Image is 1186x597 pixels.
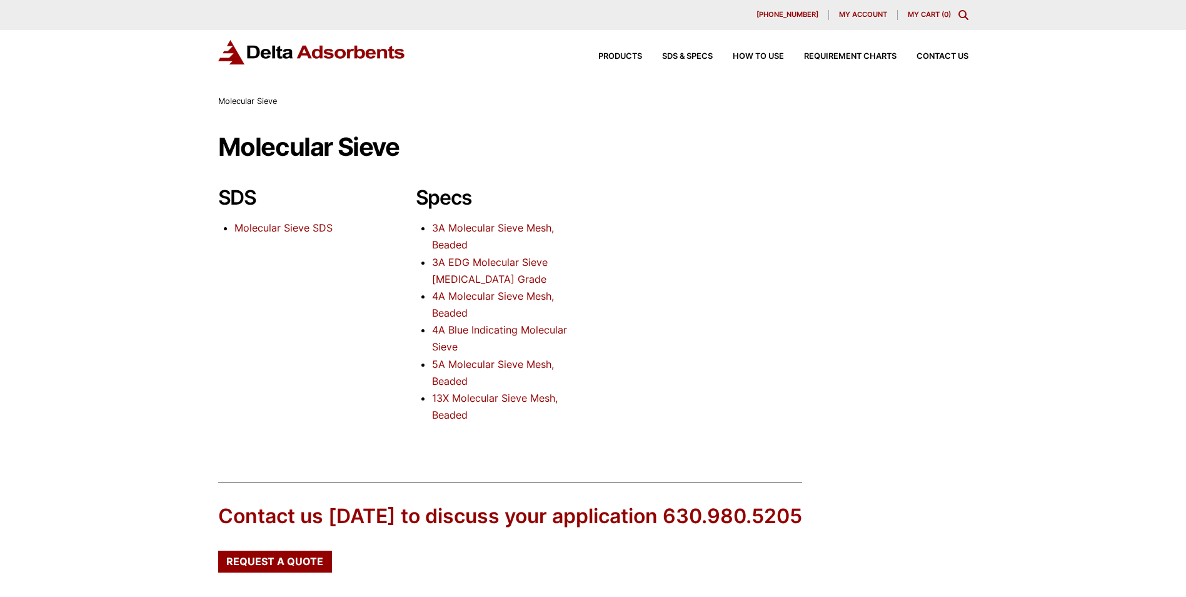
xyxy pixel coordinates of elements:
[733,53,784,61] span: How to Use
[578,53,642,61] a: Products
[432,392,558,421] a: 13X Molecular Sieve Mesh, Beaded
[218,40,406,64] img: Delta Adsorbents
[218,133,968,161] h1: Molecular Sieve
[829,10,898,20] a: My account
[713,53,784,61] a: How to Use
[218,96,277,106] span: Molecular Sieve
[218,186,376,210] h2: SDS
[642,53,713,61] a: SDS & SPECS
[598,53,642,61] span: Products
[897,53,968,61] a: Contact Us
[746,10,829,20] a: [PHONE_NUMBER]
[908,10,951,19] a: My Cart (0)
[432,358,554,387] a: 5A Molecular Sieve Mesh, Beaded
[432,290,554,319] a: 4A Molecular Sieve Mesh, Beaded
[944,10,948,19] span: 0
[432,324,567,353] a: 4A Blue Indicating Molecular Sieve
[432,222,554,251] a: 3A Molecular Sieve Mesh, Beaded
[226,556,323,566] span: Request a Quote
[218,551,332,572] a: Request a Quote
[804,53,897,61] span: Requirement Charts
[416,186,573,210] h2: Specs
[218,503,802,531] div: Contact us [DATE] to discuss your application 630.980.5205
[756,11,818,18] span: [PHONE_NUMBER]
[958,10,968,20] div: Toggle Modal Content
[234,222,333,234] a: Molecular Sieve SDS
[839,11,887,18] span: My account
[784,53,897,61] a: Requirement Charts
[432,256,548,285] a: 3A EDG Molecular Sieve [MEDICAL_DATA] Grade
[917,53,968,61] span: Contact Us
[662,53,713,61] span: SDS & SPECS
